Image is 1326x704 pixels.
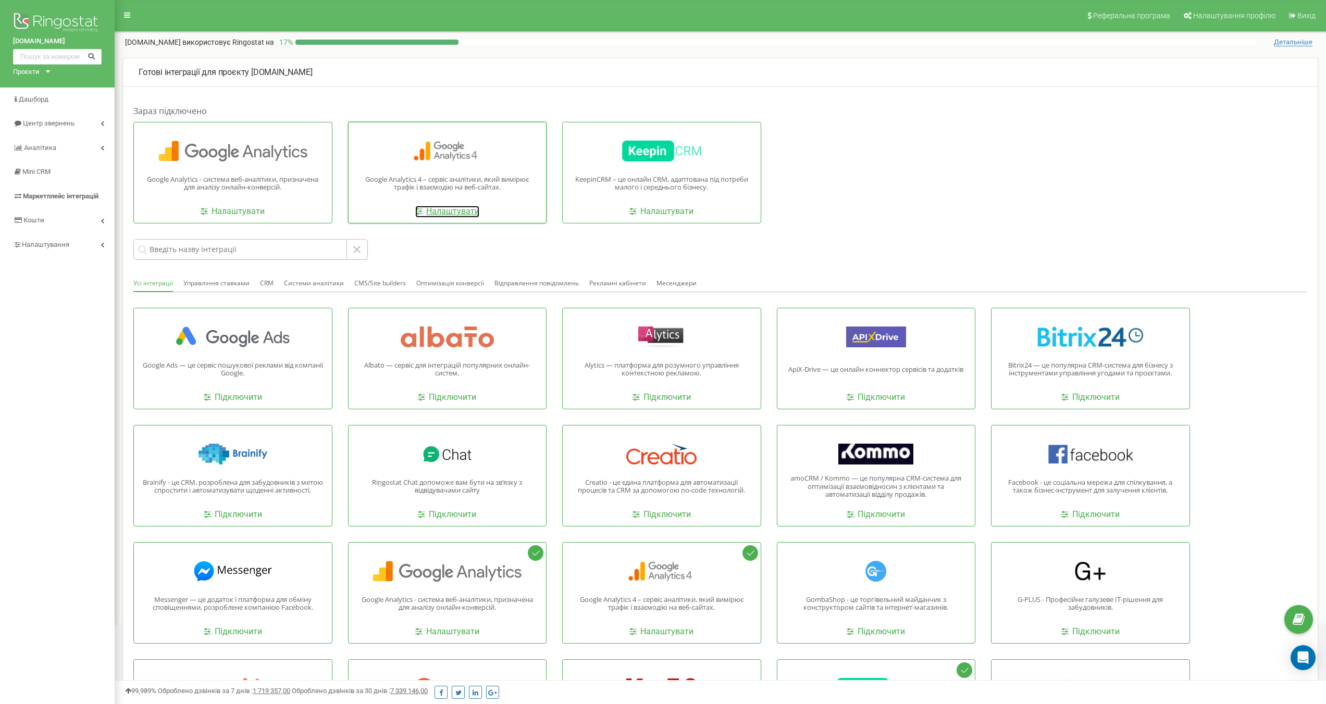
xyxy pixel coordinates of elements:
[13,36,102,46] a: [DOMAIN_NAME]
[22,168,51,175] span: Mini CRM
[1297,11,1316,20] span: Вихід
[260,275,274,291] button: CRM
[589,275,646,291] button: Рекламні кабінети
[158,687,290,695] span: Оброблено дзвінків за 7 днів :
[785,596,968,612] p: GombaShop - це торгівельний майданчик з конструктором сайтів та інтернет-магазинів.
[418,392,476,404] a: Підключити
[133,239,347,260] input: Введіть назву інтеграції
[629,626,693,638] a: Налаштувати
[139,67,249,77] span: Готові інтеграції для проєкту
[1193,11,1275,20] span: Налаштування профілю
[125,37,274,47] p: [DOMAIN_NAME]
[847,392,905,404] a: Підключити
[253,687,290,695] u: 1 719 357,00
[274,37,295,47] p: 17 %
[416,275,484,291] button: Оптимізація конверсії
[142,361,324,378] p: Google Ads — це сервіс пошукової реклами від компанії Google.
[142,175,324,192] p: Google Analytics - система веб-аналітики, призначена для аналізу онлайн-конверсій.
[125,687,156,695] span: 99,989%
[1061,626,1120,638] a: Підключити
[133,105,1307,117] h1: Зараз підключено
[23,119,75,127] span: Центр звернень
[201,206,265,218] a: Налаштувати
[13,49,102,65] input: Пошук за номером
[571,479,753,495] p: Creatio - це єдина платформа для автоматизації процесів та CRM за допомогою no-code технологій.
[788,366,963,374] p: ApiX-Drive — це онлайн коннектор сервісів та додатків
[23,216,44,224] span: Кошти
[23,192,98,200] span: Маркетплейс інтеграцій
[13,67,40,77] div: Проєкти
[142,479,324,495] p: Brainify - це CRM, розроблена для забудовників з метою спростити і автоматизувати щоденні активно...
[24,144,56,152] span: Аналiтика
[284,275,344,291] button: Системи аналітики
[1061,392,1120,404] a: Підключити
[142,596,324,612] p: Messenger — це додаток і платформа для обміну сповіщеннями, розроблене компанією Facebook.
[356,361,539,378] p: Albato — сервіс для інтеграцій популярних онлайн-систем.
[1061,509,1120,521] a: Підключити
[204,392,262,404] a: Підключити
[633,392,691,404] a: Підключити
[292,687,428,695] span: Оброблено дзвінків за 30 днів :
[204,509,262,521] a: Підключити
[22,241,69,248] span: Налаштування
[847,626,905,638] a: Підключити
[19,95,48,103] span: Дашборд
[656,275,697,291] button: Месенджери
[13,10,102,36] img: Ringostat logo
[415,626,479,638] a: Налаштувати
[139,67,1302,79] p: [DOMAIN_NAME]
[354,275,406,291] button: CMS/Site builders
[133,275,173,292] button: Усі інтеграції
[847,509,905,521] a: Підключити
[183,275,250,291] button: Управління ставками
[999,596,1182,612] p: G-PLUS - Професійне галузеве IT-рішення для забудовників.
[633,509,691,521] a: Підключити
[415,206,479,218] a: Налаштувати
[494,275,579,291] button: Відправлення повідомлень
[1093,11,1170,20] span: Реферальна програма
[571,596,753,612] p: Google Analytics 4 – сервіс аналітики, який вимірює трафік і взаємодію на веб-сайтах.
[356,175,539,192] p: Google Analytics 4 – сервіс аналітики, який вимірює трафік і взаємодію на веб-сайтах.
[571,175,753,192] p: KeepinCRM – це онлайн CRM, адаптована під потреби малого і середнього бізнесу.
[356,479,539,495] p: Ringostat Chat допоможе вам бути на звʼязку з відвідувачами сайту
[999,361,1182,378] p: Bitrix24 — це популярна CRM-система для бізнесу з інструментами управління угодами та проєктами.
[204,626,262,638] a: Підключити
[182,38,274,46] span: використовує Ringostat на
[418,509,476,521] a: Підключити
[390,687,428,695] u: 7 339 146,00
[785,474,968,499] p: amoCRM / Kommo — це популярна CRM-система для оптимізації взаємовідносин з клієнтами та автоматиз...
[571,361,753,378] p: Alytics — платформа для розумного управління контекстною рекламою.
[1291,645,1316,670] div: Open Intercom Messenger
[629,206,693,218] a: Налаштувати
[356,596,539,612] p: Google Analytics - система веб-аналітики, призначена для аналізу онлайн-конверсій.
[999,479,1182,495] p: Facebook - це соціальна мережа для спілкування, а також бізнес-інструмент для залучення клієнтів.
[1274,38,1312,46] span: Детальніше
